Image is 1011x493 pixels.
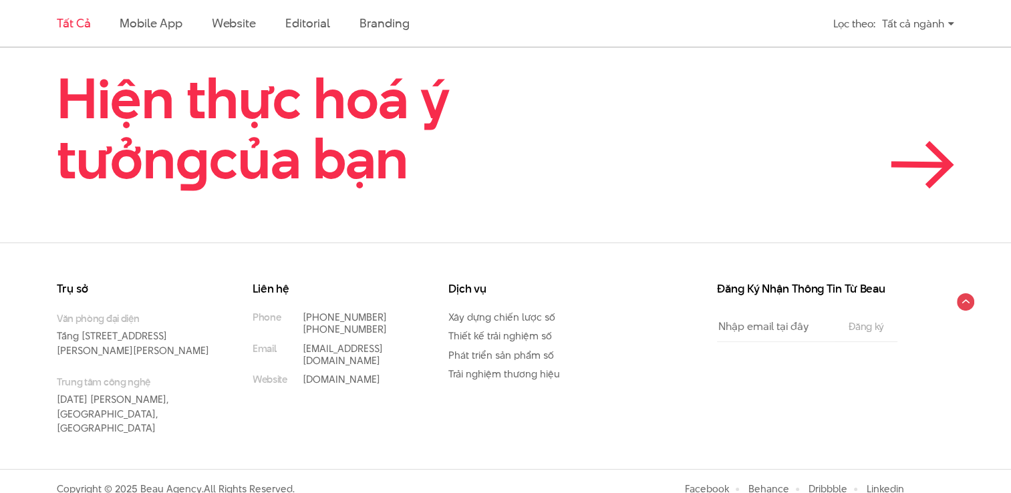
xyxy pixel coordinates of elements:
[57,311,212,325] small: Văn phòng đại diện
[882,12,954,35] div: Tất cả ngành
[57,69,954,188] a: Hiện thực hoá ý tưởngcủa bạn
[448,329,552,343] a: Thiết kế trải nghiệm số
[303,372,380,386] a: [DOMAIN_NAME]
[359,15,409,31] a: Branding
[57,375,212,389] small: Trung tâm công nghệ
[448,348,554,362] a: Phát triển sản phẩm số
[285,15,330,31] a: Editorial
[717,283,897,295] h3: Đăng Ký Nhận Thông Tin Từ Beau
[253,343,276,355] small: Email
[176,120,209,198] en: g
[120,15,182,31] a: Mobile app
[833,12,875,35] div: Lọc theo:
[57,311,212,358] p: Tầng [STREET_ADDRESS][PERSON_NAME][PERSON_NAME]
[57,375,212,436] p: [DATE] [PERSON_NAME], [GEOGRAPHIC_DATA], [GEOGRAPHIC_DATA]
[212,15,256,31] a: Website
[303,341,383,367] a: [EMAIL_ADDRESS][DOMAIN_NAME]
[448,367,560,381] a: Trải nghiệm thương hiệu
[253,373,287,385] small: Website
[57,15,90,31] a: Tất cả
[845,321,888,332] input: Đăng ký
[303,322,387,336] a: [PHONE_NUMBER]
[448,283,604,295] h3: Dịch vụ
[303,310,387,324] a: [PHONE_NUMBER]
[448,310,555,324] a: Xây dựng chiến lược số
[253,283,408,295] h3: Liên hệ
[57,283,212,295] h3: Trụ sở
[253,311,281,323] small: Phone
[57,69,525,188] h2: Hiện thực hoá ý tưởn của bạn
[717,311,835,341] input: Nhập email tại đây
